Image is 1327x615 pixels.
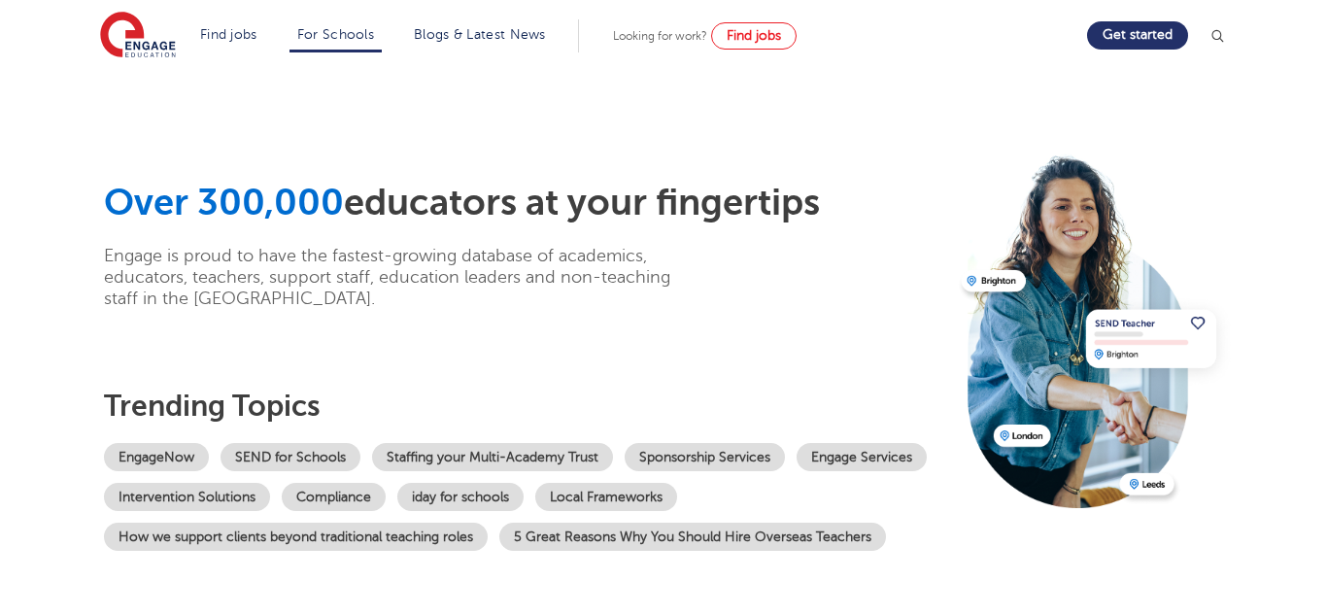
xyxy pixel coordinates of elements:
[613,29,707,43] span: Looking for work?
[104,389,947,424] h3: Trending topics
[104,181,947,225] h1: educators at your fingertips
[104,245,701,309] p: Engage is proud to have the fastest-growing database of academics, educators, teachers, support s...
[104,483,270,511] a: Intervention Solutions
[297,27,374,42] a: For Schools
[100,12,176,60] img: Engage Education
[1087,21,1188,50] a: Get started
[104,523,488,551] a: How we support clients beyond traditional teaching roles
[499,523,886,551] a: 5 Great Reasons Why You Should Hire Overseas Teachers
[797,443,927,471] a: Engage Services
[414,27,546,42] a: Blogs & Latest News
[282,483,386,511] a: Compliance
[397,483,524,511] a: iday for schools
[221,443,360,471] a: SEND for Schools
[727,28,781,43] span: Find jobs
[711,22,797,50] a: Find jobs
[104,443,209,471] a: EngageNow
[372,443,613,471] a: Staffing your Multi-Academy Trust
[625,443,785,471] a: Sponsorship Services
[535,483,677,511] a: Local Frameworks
[200,27,257,42] a: Find jobs
[104,182,344,223] span: Over 300,000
